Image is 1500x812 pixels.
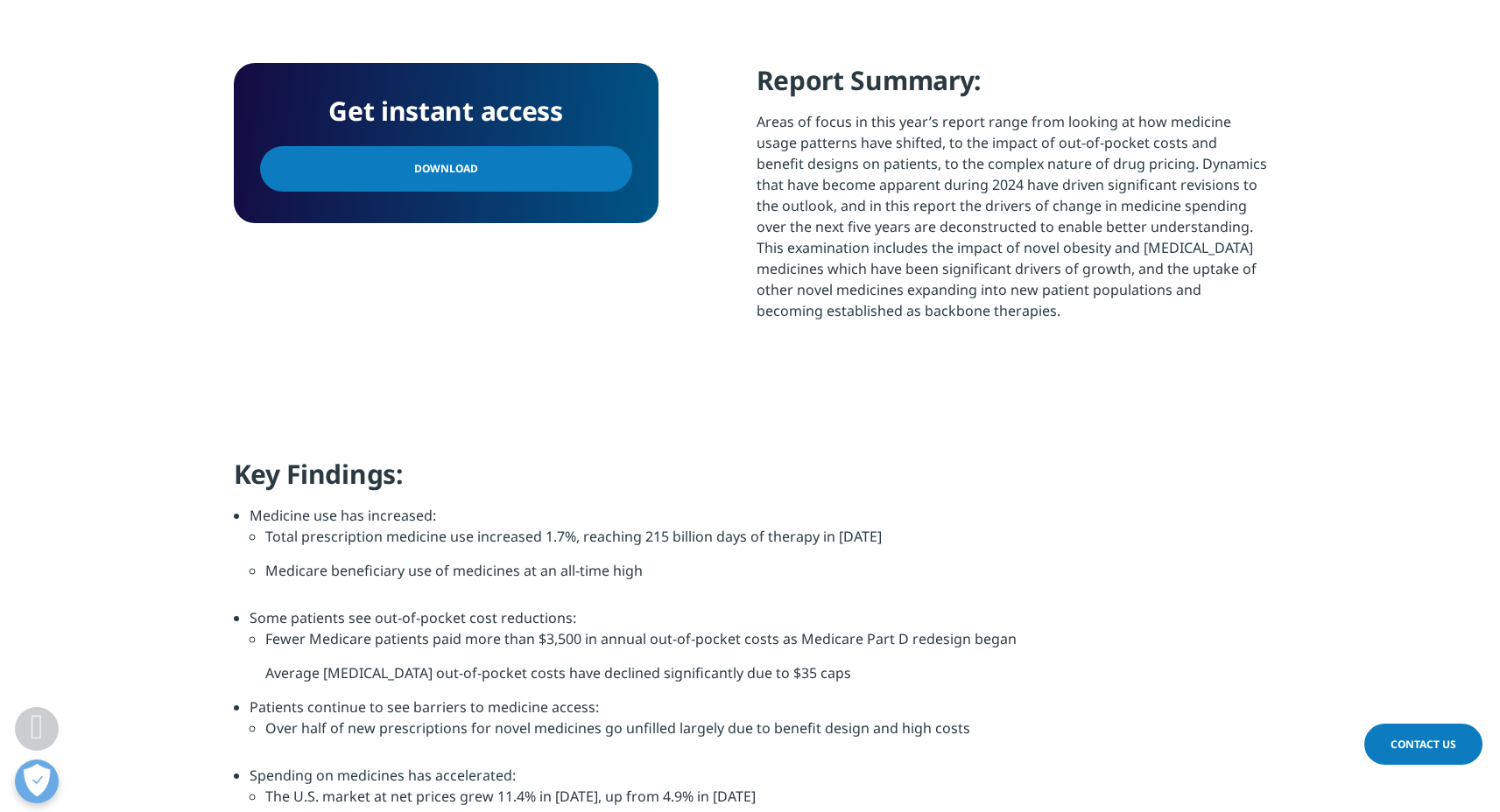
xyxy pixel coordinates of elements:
h4: Get instant access [260,89,632,133]
li: Total prescription medicine use increased 1.7%, reaching 215 billion days of therapy in [DATE] [265,526,1267,560]
h4: Report Summary: [757,63,1267,111]
p: Areas of focus in this year’s report range from looking at how medicine usage patterns have shift... [757,111,1267,334]
li: Patients continue to see barriers to medicine access: [250,696,1267,765]
ul: Average [MEDICAL_DATA] out-of-pocket costs have declined significantly due to $35 caps [250,628,1267,683]
a: Download [260,146,632,192]
button: Open Preferences [15,759,59,803]
h4: Key Findings: [234,457,1267,505]
span: Download [414,159,478,178]
li: Medicine use has increased: [250,505,1267,607]
li: Fewer Medicare patients paid more than $3,500 in annual out-of-pocket costs as Medicare Part D re... [265,628,1267,662]
li: Over half of new prescriptions for novel medicines go unfilled largely due to benefit design and ... [265,717,1267,752]
span: Contact Us [1391,737,1456,752]
li: Some patients see out-of-pocket cost reductions: [250,607,1267,696]
a: Contact Us [1364,724,1482,765]
li: Medicare beneficiary use of medicines at an all-time high [265,560,1267,594]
